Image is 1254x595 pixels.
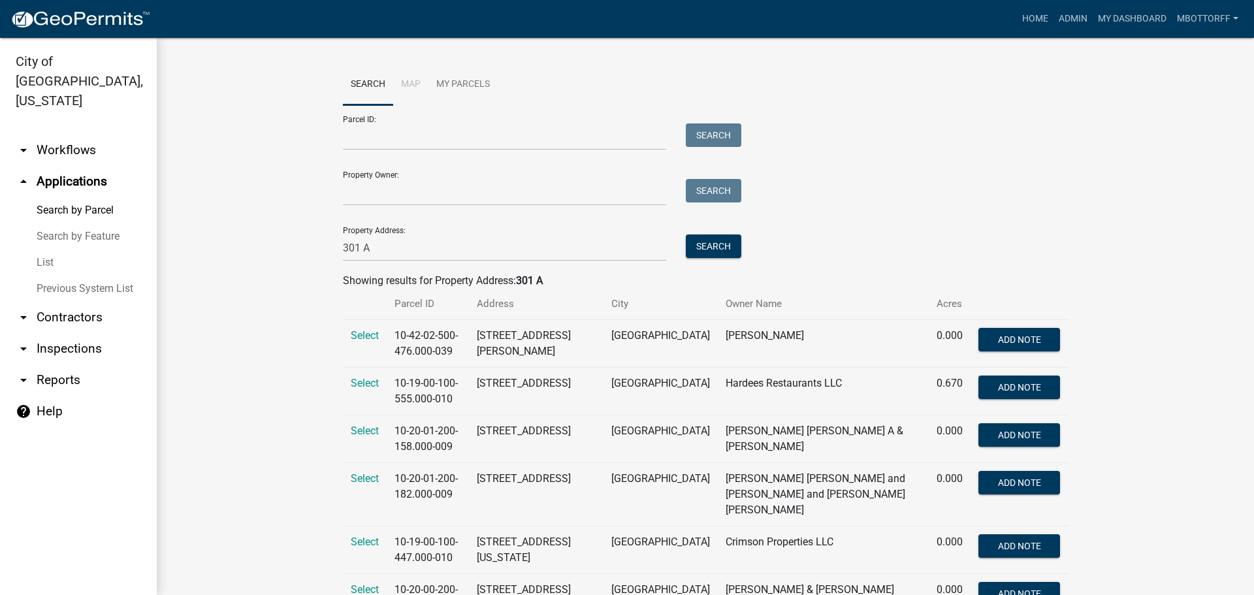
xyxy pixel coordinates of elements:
td: 0.000 [929,463,971,526]
strong: 301 A [516,274,543,287]
a: Mbottorff [1172,7,1244,31]
i: arrow_drop_down [16,372,31,388]
button: Add Note [978,328,1060,351]
div: Showing results for Property Address: [343,273,1068,289]
a: Home [1017,7,1053,31]
td: 0.000 [929,526,971,574]
a: Select [351,425,379,437]
td: 10-20-01-200-182.000-009 [387,463,469,526]
a: Select [351,536,379,548]
td: [PERSON_NAME] [PERSON_NAME] and [PERSON_NAME] and [PERSON_NAME] [PERSON_NAME] [718,463,929,526]
th: City [603,289,718,319]
a: Select [351,377,379,389]
th: Owner Name [718,289,929,319]
a: Search [343,64,393,106]
td: 0.000 [929,320,971,368]
span: Add Note [997,382,1040,393]
td: 10-19-00-100-555.000-010 [387,368,469,415]
button: Add Note [978,471,1060,494]
th: Parcel ID [387,289,469,319]
td: 0.670 [929,368,971,415]
td: 10-19-00-100-447.000-010 [387,526,469,574]
td: [PERSON_NAME] [718,320,929,368]
button: Add Note [978,376,1060,399]
button: Search [686,179,741,202]
td: Hardees Restaurants LLC [718,368,929,415]
td: 0.000 [929,415,971,463]
td: [STREET_ADDRESS][US_STATE] [469,526,603,574]
td: [GEOGRAPHIC_DATA] [603,415,718,463]
a: Select [351,329,379,342]
td: [GEOGRAPHIC_DATA] [603,368,718,415]
td: [STREET_ADDRESS][PERSON_NAME] [469,320,603,368]
td: 10-42-02-500-476.000-039 [387,320,469,368]
a: My Dashboard [1093,7,1172,31]
a: Admin [1053,7,1093,31]
span: Add Note [997,477,1040,488]
td: Crimson Properties LLC [718,526,929,574]
td: [STREET_ADDRESS] [469,463,603,526]
i: arrow_drop_down [16,341,31,357]
i: help [16,404,31,419]
span: Add Note [997,430,1040,440]
td: [STREET_ADDRESS] [469,415,603,463]
button: Search [686,234,741,258]
i: arrow_drop_down [16,310,31,325]
i: arrow_drop_up [16,174,31,189]
button: Search [686,123,741,147]
button: Add Note [978,423,1060,447]
button: Add Note [978,534,1060,558]
a: Select [351,472,379,485]
td: [PERSON_NAME] [PERSON_NAME] A & [PERSON_NAME] [718,415,929,463]
span: Add Note [997,541,1040,551]
i: arrow_drop_down [16,142,31,158]
span: Add Note [997,334,1040,345]
td: [GEOGRAPHIC_DATA] [603,320,718,368]
a: My Parcels [428,64,498,106]
td: [GEOGRAPHIC_DATA] [603,463,718,526]
td: 10-20-01-200-158.000-009 [387,415,469,463]
td: [GEOGRAPHIC_DATA] [603,526,718,574]
th: Address [469,289,603,319]
th: Acres [929,289,971,319]
td: [STREET_ADDRESS] [469,368,603,415]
